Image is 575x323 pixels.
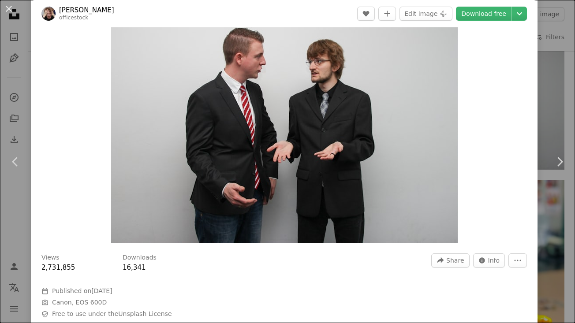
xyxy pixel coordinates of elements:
[508,253,527,267] button: More Actions
[91,287,112,294] time: March 12, 2019 at 1:05:39 AM GMT+2
[52,310,172,319] span: Free to use under the
[41,253,60,262] h3: Views
[52,298,107,307] button: Canon, EOS 600D
[512,7,527,21] button: Choose download size
[123,264,146,271] span: 16,341
[473,253,505,267] button: Stats about this image
[544,119,575,204] a: Next
[431,253,469,267] button: Share this image
[488,254,500,267] span: Info
[378,7,396,21] button: Add to Collection
[41,7,56,21] img: Go to Sebastian Herrmann's profile
[357,7,375,21] button: Like
[123,253,157,262] h3: Downloads
[52,287,112,294] span: Published on
[59,6,114,15] a: [PERSON_NAME]
[41,264,75,271] span: 2,731,855
[118,310,172,317] a: Unsplash License
[456,7,512,21] a: Download free
[446,254,464,267] span: Share
[59,15,88,21] a: officestock
[400,7,452,21] button: Edit image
